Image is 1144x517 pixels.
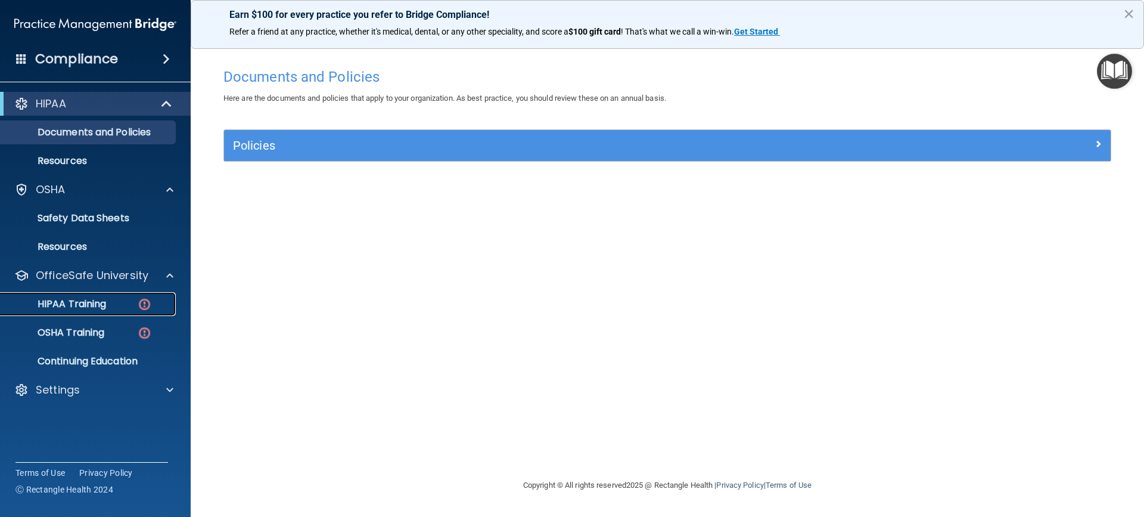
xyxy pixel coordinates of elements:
[15,467,65,479] a: Terms of Use
[8,126,170,138] p: Documents and Policies
[79,467,133,479] a: Privacy Policy
[14,13,176,36] img: PMB logo
[8,212,170,224] p: Safety Data Sheets
[716,481,763,490] a: Privacy Policy
[8,241,170,253] p: Resources
[137,297,152,312] img: danger-circle.6113f641.png
[1123,4,1134,23] button: Close
[1097,54,1132,89] button: Open Resource Center
[734,27,780,36] a: Get Started
[8,155,170,167] p: Resources
[8,355,170,367] p: Continuing Education
[229,27,568,36] span: Refer a friend at any practice, whether it's medical, dental, or any other speciality, and score a
[223,69,1111,85] h4: Documents and Policies
[14,383,173,397] a: Settings
[766,481,812,490] a: Terms of Use
[229,9,1105,20] p: Earn $100 for every practice you refer to Bridge Compliance!
[36,182,66,197] p: OSHA
[223,94,666,103] span: Here are the documents and policies that apply to your organization. As best practice, you should...
[8,298,106,310] p: HIPAA Training
[734,27,778,36] strong: Get Started
[36,268,148,283] p: OfficeSafe University
[233,139,880,152] h5: Policies
[233,136,1102,155] a: Policies
[35,51,118,67] h4: Compliance
[14,97,173,111] a: HIPAA
[621,27,734,36] span: ! That's what we call a win-win.
[568,27,621,36] strong: $100 gift card
[450,466,885,504] div: Copyright © All rights reserved 2025 @ Rectangle Health | |
[15,484,113,496] span: Ⓒ Rectangle Health 2024
[14,182,173,197] a: OSHA
[14,268,173,283] a: OfficeSafe University
[137,326,152,340] img: danger-circle.6113f641.png
[36,383,80,397] p: Settings
[36,97,66,111] p: HIPAA
[8,327,104,339] p: OSHA Training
